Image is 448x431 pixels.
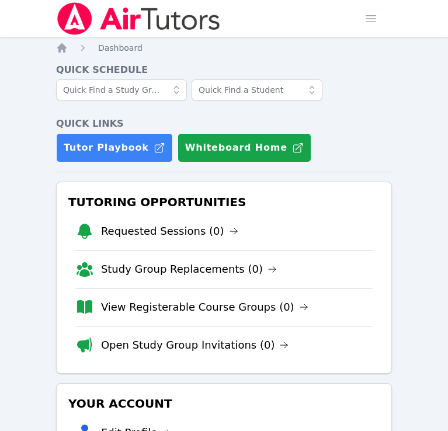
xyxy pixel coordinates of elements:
[192,79,322,100] input: Quick Find a Student
[56,133,173,162] a: Tutor Playbook
[56,42,392,54] nav: Breadcrumb
[56,63,392,77] h4: Quick Schedule
[101,261,277,277] a: Study Group Replacements (0)
[56,79,187,100] input: Quick Find a Study Group
[101,337,289,353] a: Open Study Group Invitations (0)
[66,192,382,213] h3: Tutoring Opportunities
[178,133,311,162] button: Whiteboard Home
[56,117,392,131] h4: Quick Links
[56,2,221,35] img: Air Tutors
[101,223,238,239] a: Requested Sessions (0)
[101,299,308,315] a: View Registerable Course Groups (0)
[98,43,143,53] span: Dashboard
[98,42,143,54] a: Dashboard
[66,393,382,414] h3: Your Account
